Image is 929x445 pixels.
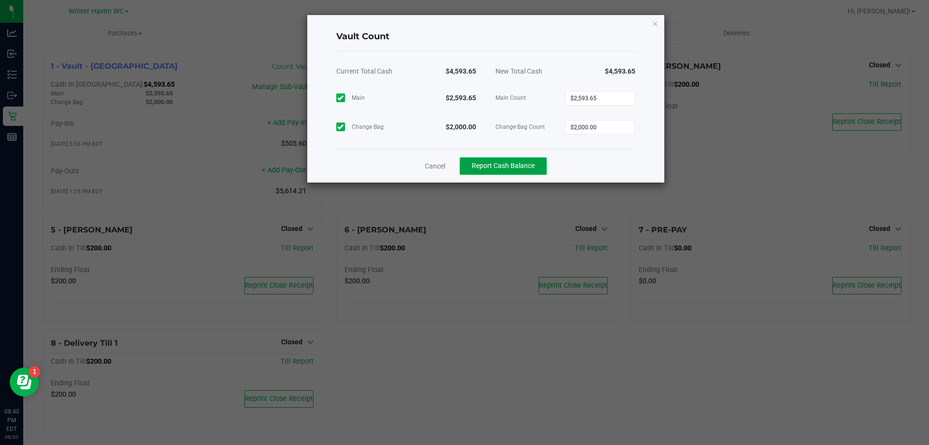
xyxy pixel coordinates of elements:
span: Main Count [495,93,566,103]
span: Current Total Cash [336,67,392,75]
span: Main [352,93,365,103]
a: Cancel [425,161,445,171]
strong: $4,593.65 [605,67,635,75]
span: Change Bag [352,122,384,132]
form-toggle: Include in count [336,93,349,102]
iframe: Resource center [10,368,39,397]
strong: $4,593.65 [446,67,476,75]
iframe: Resource center unread badge [29,366,40,378]
span: Report Cash Balance [472,162,535,169]
form-toggle: Include in count [336,123,349,131]
span: New Total Cash [495,67,542,75]
strong: $2,593.65 [446,94,476,102]
span: Change Bag Count [495,122,566,132]
strong: $2,000.00 [446,123,476,131]
h4: Vault Count [336,31,635,43]
button: Report Cash Balance [460,157,547,175]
